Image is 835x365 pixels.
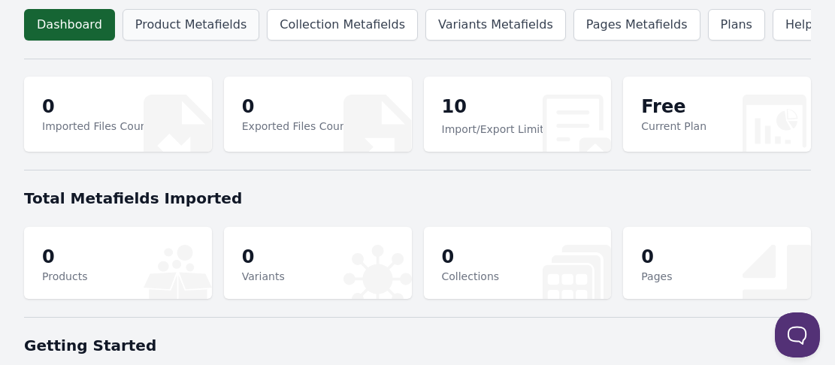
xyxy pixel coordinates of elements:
p: 0 [442,245,500,269]
p: Current Plan [641,119,706,134]
a: Plans [708,9,765,41]
p: 0 [42,95,151,119]
p: 10 [442,95,544,122]
h1: Total Metafields Imported [24,188,811,209]
p: Collections [442,269,500,284]
a: Dashboard [24,9,115,41]
h1: Getting Started [24,335,811,356]
p: 0 [641,245,672,269]
p: Exported Files Count [242,119,351,134]
a: Variants Metafields [425,9,566,41]
a: Help [773,9,825,41]
p: Variants [242,269,285,284]
a: Product Metafields [123,9,259,41]
p: Imported Files Count [42,119,151,134]
p: 0 [242,245,285,269]
p: Free [641,95,706,119]
a: Pages Metafields [573,9,700,41]
p: Products [42,269,87,284]
iframe: Toggle Customer Support [775,312,820,357]
p: 0 [242,95,351,119]
p: Import/Export Limit [442,122,544,137]
p: Pages [641,269,672,284]
p: 0 [42,245,87,269]
a: Collection Metafields [267,9,418,41]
